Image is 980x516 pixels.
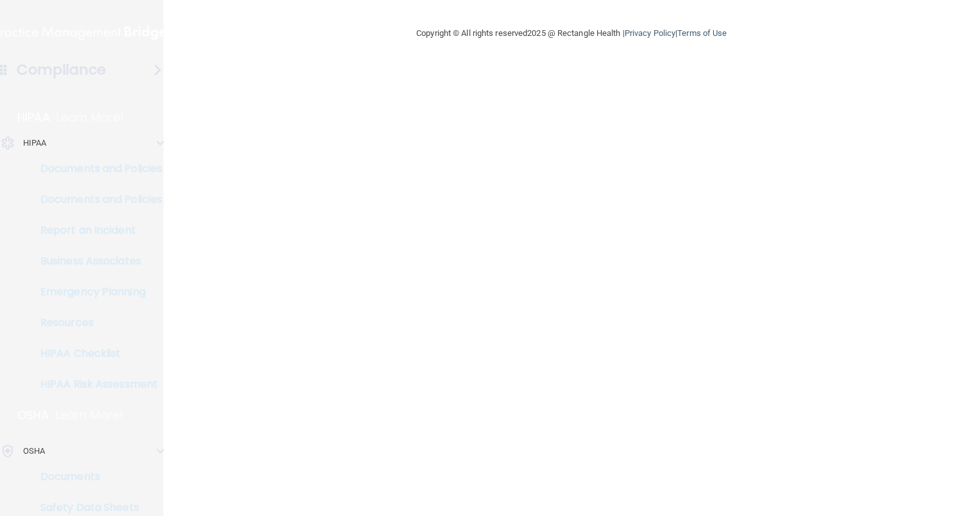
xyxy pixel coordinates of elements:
p: Safety Data Sheets [8,501,183,514]
a: Privacy Policy [625,28,675,38]
a: Terms of Use [677,28,727,38]
p: OSHA [23,443,45,459]
p: OSHA [17,408,49,423]
p: Business Associates [8,255,183,268]
h4: Compliance [17,61,106,79]
p: Documents and Policies [8,162,183,175]
p: Learn More! [56,110,124,125]
p: HIPAA Checklist [8,347,183,360]
p: Learn More! [56,408,124,423]
p: HIPAA [17,110,50,125]
p: Emergency Planning [8,286,183,298]
p: Documents and Policies [8,193,183,206]
p: HIPAA [23,135,47,151]
div: Copyright © All rights reserved 2025 @ Rectangle Health | | [337,13,806,54]
p: Resources [8,316,183,329]
p: HIPAA Risk Assessment [8,378,183,391]
p: Documents [8,470,183,483]
p: Report an Incident [8,224,183,237]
